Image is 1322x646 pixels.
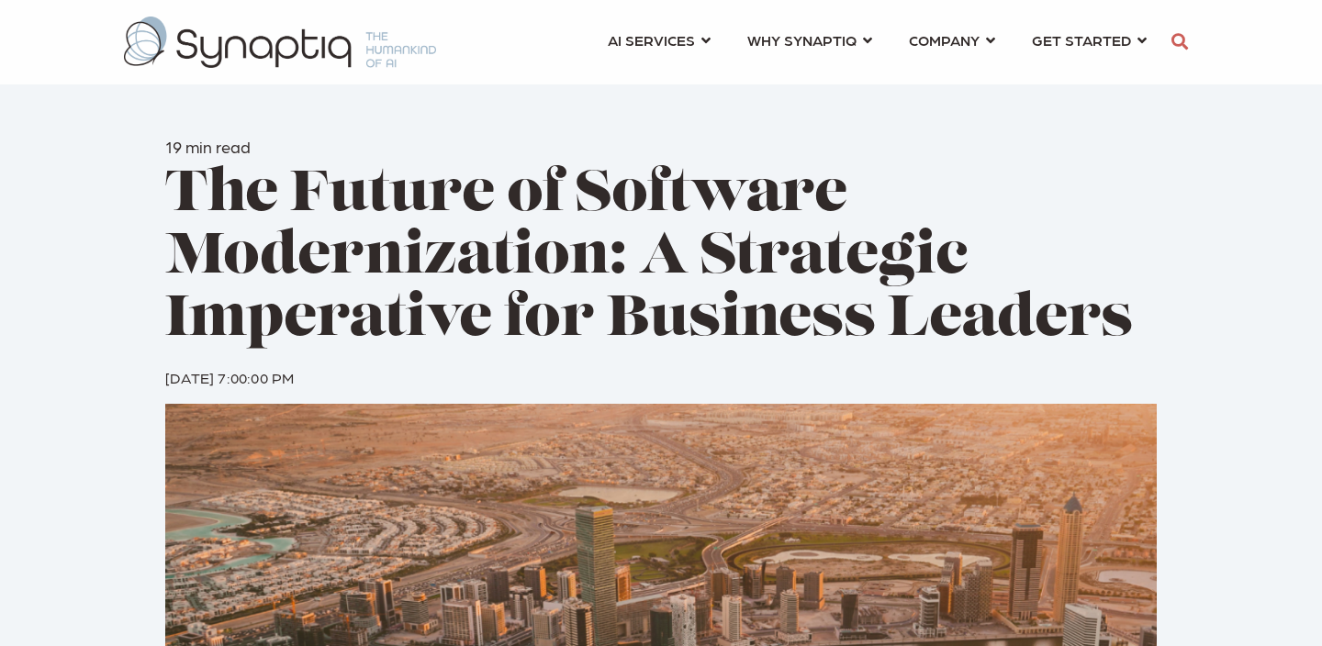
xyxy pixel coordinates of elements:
[909,28,980,52] span: COMPANY
[1032,28,1131,52] span: GET STARTED
[747,28,857,52] span: WHY SYNAPTIQ
[909,23,995,57] a: COMPANY
[165,137,1157,157] h6: 19 min read
[747,23,872,57] a: WHY SYNAPTIQ
[165,167,1133,350] span: The Future of Software Modernization: A Strategic Imperative for Business Leaders
[589,9,1165,75] nav: menu
[1032,23,1147,57] a: GET STARTED
[124,17,436,68] img: synaptiq logo-2
[608,23,711,57] a: AI SERVICES
[165,368,294,386] span: [DATE] 7:00:00 PM
[608,28,695,52] span: AI SERVICES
